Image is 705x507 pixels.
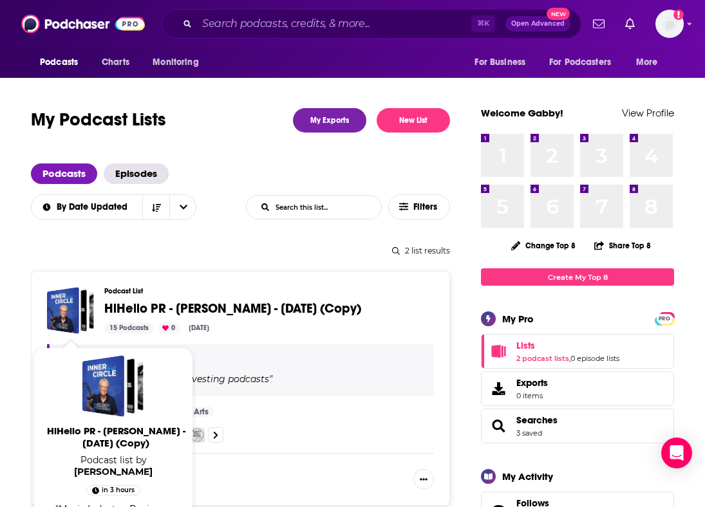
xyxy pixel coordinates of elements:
[93,50,137,75] a: Charts
[47,287,94,334] a: HiHello PR - Jonathan Gordon - Oct. 14, 2025 (Copy)
[627,50,674,75] button: open menu
[104,287,424,295] h3: Podcast List
[485,380,511,398] span: Exports
[44,425,188,449] span: HiHello PR - [PERSON_NAME] - [DATE] (Copy)
[516,414,558,426] a: Searches
[481,371,674,406] a: Exports
[102,484,135,497] span: in 3 hours
[481,334,674,369] span: Lists
[104,302,361,316] a: HiHello PR - [PERSON_NAME] - [DATE] (Copy)
[485,342,511,360] a: Lists
[104,300,361,317] span: HiHello PR - [PERSON_NAME] - [DATE] (Copy)
[183,322,214,334] div: [DATE]
[153,53,198,71] span: Monitoring
[44,425,188,454] a: HiHello PR - [PERSON_NAME] - [DATE] (Copy)
[31,163,97,184] a: Podcasts
[471,15,495,32] span: ⌘ K
[655,10,684,38] img: User Profile
[622,107,674,119] a: View Profile
[657,313,672,323] a: PRO
[657,314,672,324] span: PRO
[104,322,154,334] div: 15 Podcasts
[516,391,548,400] span: 0 items
[516,340,535,351] span: Lists
[388,194,450,220] button: Filters
[162,9,581,39] div: Search podcasts, credits, & more...
[481,268,674,286] a: Create My Top 8
[189,427,205,443] img: Business Side of Music
[511,21,565,27] span: Open Advanced
[197,14,471,34] input: Search podcasts, credits, & more...
[144,50,215,75] button: open menu
[516,377,548,389] span: Exports
[547,8,570,20] span: New
[82,355,144,417] a: HiHello PR - Jonathan Gordon - Oct. 14, 2025 (Copy)
[541,50,630,75] button: open menu
[169,195,196,219] button: open menu
[57,203,132,212] span: By Date Updated
[673,10,684,20] svg: Add a profile image
[86,485,141,495] a: in 3 hours
[505,16,570,32] button: Open AdvancedNew
[31,50,95,75] button: open menu
[570,354,619,363] a: 0 episode lists
[549,53,611,71] span: For Podcasters
[661,438,692,468] div: Open Intercom Messenger
[636,53,658,71] span: More
[481,409,674,443] span: Searches
[502,313,534,325] div: My Pro
[413,469,434,490] button: Show More Button
[594,233,652,258] button: Share Top 8
[481,107,563,119] a: Welcome Gabby!
[142,195,169,219] button: Sort Direction
[569,354,570,363] span: ,
[102,53,129,71] span: Charts
[21,12,145,36] img: Podchaser - Follow, Share and Rate Podcasts
[620,13,640,35] a: Show notifications dropdown
[655,10,684,38] button: Show profile menu
[502,470,553,483] div: My Activity
[503,237,583,253] button: Change Top 8
[293,108,366,133] a: My Exports
[41,454,185,477] span: Podcast list by
[31,246,450,255] div: 2 list results
[588,13,610,35] a: Show notifications dropdown
[516,429,542,438] a: 3 saved
[40,53,78,71] span: Podcasts
[157,322,180,334] div: 0
[31,194,196,220] h2: Choose List sort
[31,108,166,133] h1: My Podcast Lists
[516,354,569,363] a: 2 podcast lists
[31,203,143,212] button: open menu
[475,53,525,71] span: For Business
[413,203,439,212] span: Filters
[516,340,619,351] a: Lists
[74,466,153,477] a: Gabby Reese
[104,163,169,184] a: Episodes
[655,10,684,38] span: Logged in as gabbyhihellopr
[485,417,511,435] a: Searches
[465,50,541,75] button: open menu
[377,108,450,133] button: New List
[189,407,214,417] a: Arts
